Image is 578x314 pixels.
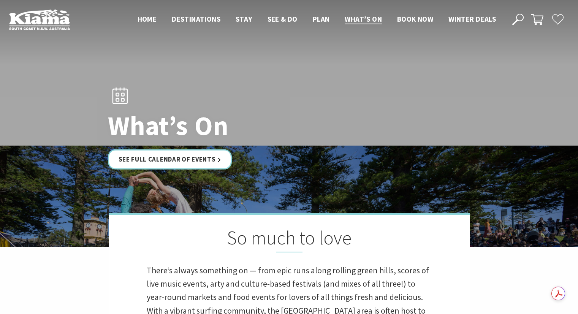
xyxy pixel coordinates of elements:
img: Kiama Logo [9,9,70,30]
h1: What’s On [108,111,323,140]
span: Destinations [172,14,220,24]
span: Home [138,14,157,24]
nav: Main Menu [130,13,504,26]
span: Plan [313,14,330,24]
span: Book now [397,14,433,24]
span: Winter Deals [448,14,496,24]
span: Stay [236,14,252,24]
a: See Full Calendar of Events [108,149,232,170]
span: See & Do [268,14,298,24]
span: What’s On [345,14,382,24]
h2: So much to love [147,227,432,252]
